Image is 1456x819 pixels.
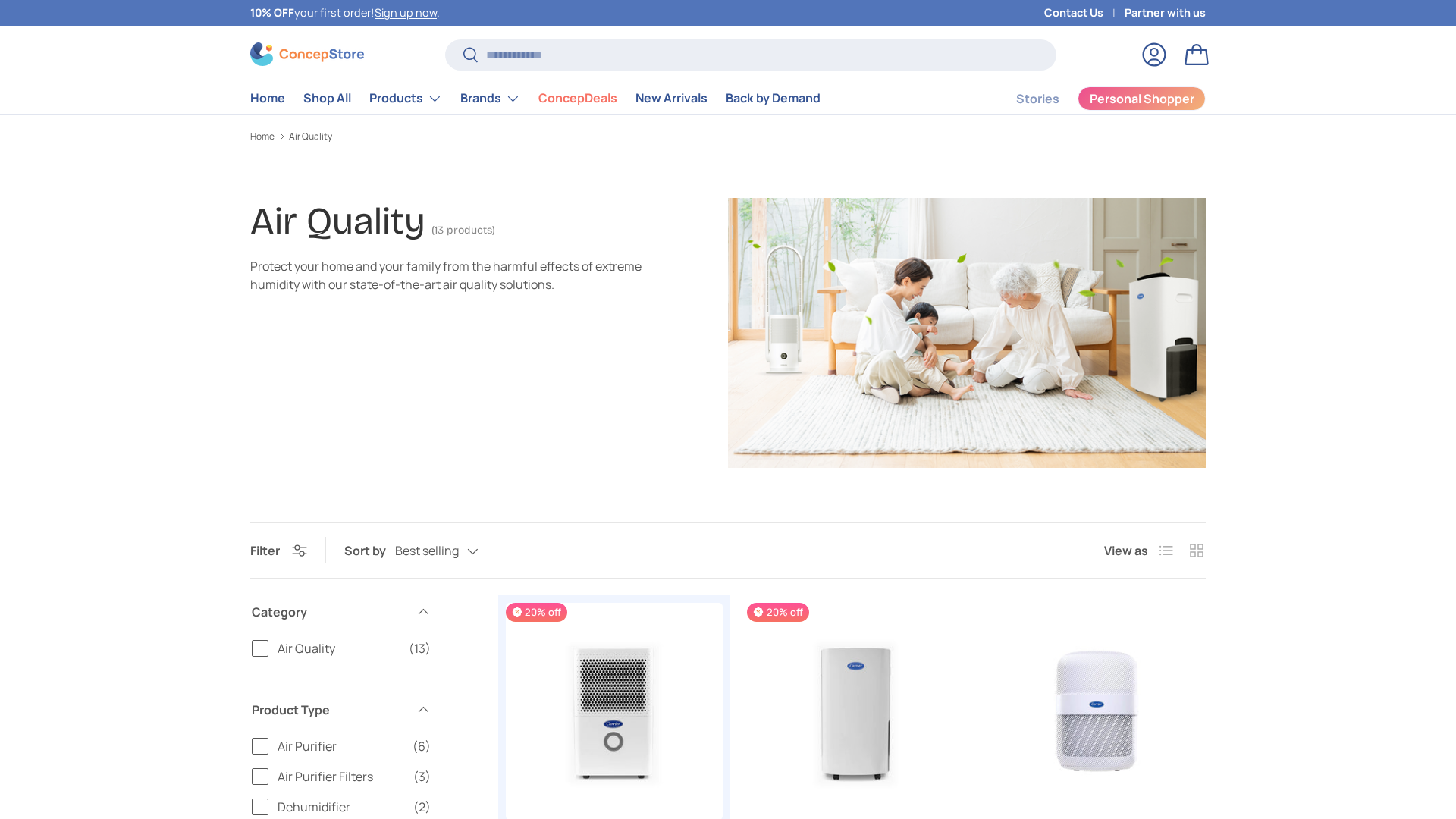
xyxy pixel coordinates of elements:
[413,737,431,755] span: (6)
[278,767,404,786] span: Air Purifier Filters
[413,767,431,786] span: (3)
[413,798,431,816] span: (2)
[250,5,294,20] strong: 10% OFF
[250,42,364,66] img: ConcepStore
[360,83,451,114] summary: Products
[278,798,404,816] span: Dehumidifier
[726,83,821,113] a: Back by Demand
[538,83,617,113] a: ConcepDeals
[395,538,509,564] button: Best selling
[344,541,395,560] label: Sort by
[369,83,442,114] a: Products
[278,639,400,657] span: Air Quality
[252,585,431,639] summary: Category
[252,603,406,621] span: Category
[728,198,1206,468] img: Air Quality
[250,130,1206,143] nav: Breadcrumbs
[431,224,495,237] span: (13 products)
[1044,5,1125,21] a: Contact Us
[250,542,280,559] span: Filter
[451,83,529,114] summary: Brands
[460,83,520,114] a: Brands
[252,682,431,737] summary: Product Type
[375,5,437,20] a: Sign up now
[980,83,1206,114] nav: Secondary
[278,737,403,755] span: Air Purifier
[250,83,285,113] a: Home
[289,132,332,141] a: Air Quality
[1078,86,1206,111] a: Personal Shopper
[250,542,307,559] button: Filter
[250,5,440,21] p: your first order! .
[635,83,708,113] a: New Arrivals
[395,544,459,558] span: Best selling
[250,132,275,141] a: Home
[250,257,643,293] div: Protect your home and your family from the harmful effects of extreme humidity with our state-of-...
[1125,5,1206,21] a: Partner with us
[409,639,431,657] span: (13)
[1104,541,1148,560] span: View as
[250,83,821,114] nav: Primary
[250,199,425,243] h1: Air Quality
[252,701,406,719] span: Product Type
[1090,93,1194,105] span: Personal Shopper
[1016,84,1059,114] a: Stories
[747,603,808,622] span: 20% off
[303,83,351,113] a: Shop All
[506,603,567,622] span: 20% off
